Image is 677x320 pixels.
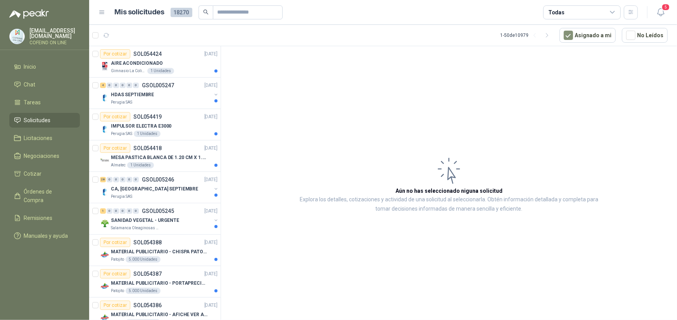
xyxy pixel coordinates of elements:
div: 0 [133,208,139,214]
p: Perugia SAS [111,131,132,137]
span: Órdenes de Compra [24,187,73,204]
div: 0 [133,83,139,88]
p: HDAS SEPTIEMBRE [111,91,154,99]
a: Licitaciones [9,131,80,145]
p: [EMAIL_ADDRESS][DOMAIN_NAME] [29,28,80,39]
div: 0 [113,208,119,214]
a: Por cotizarSOL054419[DATE] Company LogoIMPULSOR ELECTRA E3000Perugia SAS1 Unidades [89,109,221,140]
a: Chat [9,77,80,92]
p: Gimnasio La Colina [111,68,146,74]
img: Company Logo [100,62,109,71]
div: 0 [120,177,126,182]
span: Tareas [24,98,41,107]
p: Patojito [111,256,124,263]
a: Por cotizarSOL054388[DATE] Company LogoMATERIAL PUBLICITARIO - CHISPA PATOJITO VER ADJUNTOPatojit... [89,235,221,266]
p: [DATE] [204,82,218,89]
a: Por cotizarSOL054424[DATE] Company LogoAIRE ACONDICIONADOGimnasio La Colina1 Unidades [89,46,221,78]
div: 1 - 50 de 10979 [500,29,553,42]
span: 18270 [171,8,192,17]
p: AIRE ACONDICIONADO [111,60,163,67]
a: Manuales y ayuda [9,228,80,243]
p: [DATE] [204,176,218,183]
img: Company Logo [100,125,109,134]
div: 0 [113,83,119,88]
p: Explora los detalles, cotizaciones y actividad de una solicitud al seleccionarla. Obtén informaci... [299,195,599,214]
div: 0 [126,177,132,182]
p: MESA PASTICA BLANCA DE 1.20 CM X 1.20 CM [111,154,207,161]
p: [DATE] [204,208,218,215]
div: Todas [548,8,565,17]
span: Chat [24,80,36,89]
div: Por cotizar [100,49,130,59]
p: SOL054387 [133,271,162,277]
div: 1 Unidades [134,131,161,137]
a: Cotizar [9,166,80,181]
p: Salamanca Oleaginosas SAS [111,225,160,231]
div: Por cotizar [100,112,130,121]
div: 0 [120,83,126,88]
span: Inicio [24,62,36,71]
p: MATERIAL PUBLICITARIO - AFICHE VER ADJUNTO [111,311,207,318]
div: 0 [126,208,132,214]
p: [DATE] [204,239,218,246]
p: SOL054386 [133,303,162,308]
img: Logo peakr [9,9,49,19]
p: CA, [GEOGRAPHIC_DATA] SEPTIEMBRE [111,185,198,193]
p: COFEIND ON LINE [29,40,80,45]
a: Negociaciones [9,149,80,163]
p: SOL054418 [133,145,162,151]
img: Company Logo [100,93,109,102]
p: Patojito [111,288,124,294]
img: Company Logo [100,219,109,228]
div: Por cotizar [100,238,130,247]
h3: Aún no has seleccionado niguna solicitud [395,187,503,195]
div: 0 [133,177,139,182]
p: [DATE] [204,302,218,309]
a: 4 0 0 0 0 0 GSOL005247[DATE] Company LogoHDAS SEPTIEMBREPerugia SAS [100,81,219,106]
a: Tareas [9,95,80,110]
p: IMPULSOR ELECTRA E3000 [111,123,171,130]
p: SOL054419 [133,114,162,119]
div: 5.000 Unidades [126,288,161,294]
span: 5 [661,3,670,11]
img: Company Logo [10,29,24,44]
div: 0 [107,83,112,88]
span: Licitaciones [24,134,53,142]
div: 1 Unidades [127,162,154,168]
p: [DATE] [204,145,218,152]
div: 4 [100,83,106,88]
div: Por cotizar [100,269,130,278]
div: 0 [120,208,126,214]
p: MATERIAL PUBLICITARIO - PORTAPRECIOS VER ADJUNTO [111,280,207,287]
div: 0 [126,83,132,88]
span: Remisiones [24,214,53,222]
a: Inicio [9,59,80,74]
a: Remisiones [9,211,80,225]
img: Company Logo [100,282,109,291]
div: Por cotizar [100,301,130,310]
p: Almatec [111,162,126,168]
h1: Mis solicitudes [115,7,164,18]
p: [DATE] [204,113,218,121]
span: Negociaciones [24,152,60,160]
p: MATERIAL PUBLICITARIO - CHISPA PATOJITO VER ADJUNTO [111,248,207,256]
span: Solicitudes [24,116,51,125]
p: Perugia SAS [111,99,132,106]
p: SANIDAD VEGETAL - URGENTE [111,217,179,224]
img: Company Logo [100,156,109,165]
span: Cotizar [24,170,42,178]
div: 0 [107,177,112,182]
a: Órdenes de Compra [9,184,80,208]
img: Company Logo [100,250,109,259]
a: Solicitudes [9,113,80,128]
span: search [203,9,209,15]
div: Por cotizar [100,144,130,153]
a: Por cotizarSOL054418[DATE] Company LogoMESA PASTICA BLANCA DE 1.20 CM X 1.20 CMAlmatec1 Unidades [89,140,221,172]
p: GSOL005246 [142,177,174,182]
div: 0 [107,208,112,214]
button: No Leídos [622,28,668,43]
div: 28 [100,177,106,182]
p: GSOL005247 [142,83,174,88]
p: SOL054388 [133,240,162,245]
div: 1 [100,208,106,214]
